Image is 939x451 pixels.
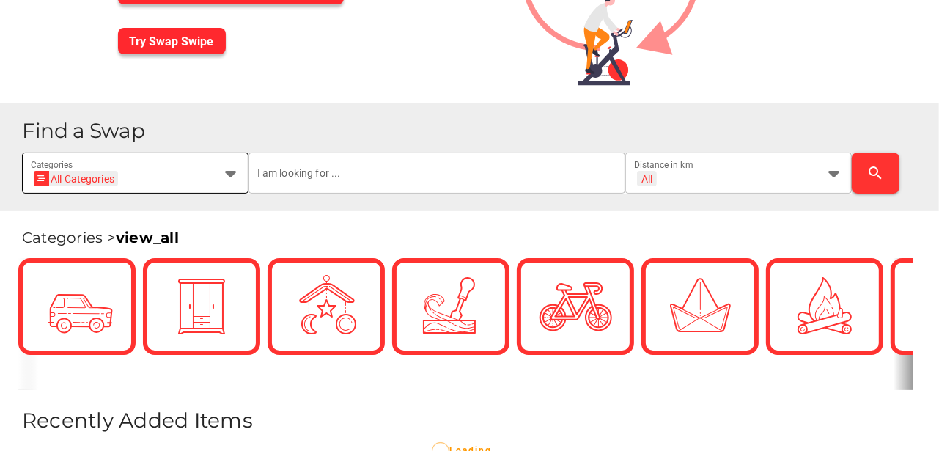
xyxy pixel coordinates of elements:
input: I am looking for ... [257,153,617,194]
button: Try Swap Swipe [118,28,226,54]
h1: Find a Swap [22,120,927,142]
span: Try Swap Swipe [130,34,214,48]
div: All Categories [38,171,114,186]
span: Categories > [22,229,179,246]
i: search [867,164,885,182]
a: view_all [116,229,179,246]
div: All [641,172,652,186]
span: Recently Added Items [22,408,253,433]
